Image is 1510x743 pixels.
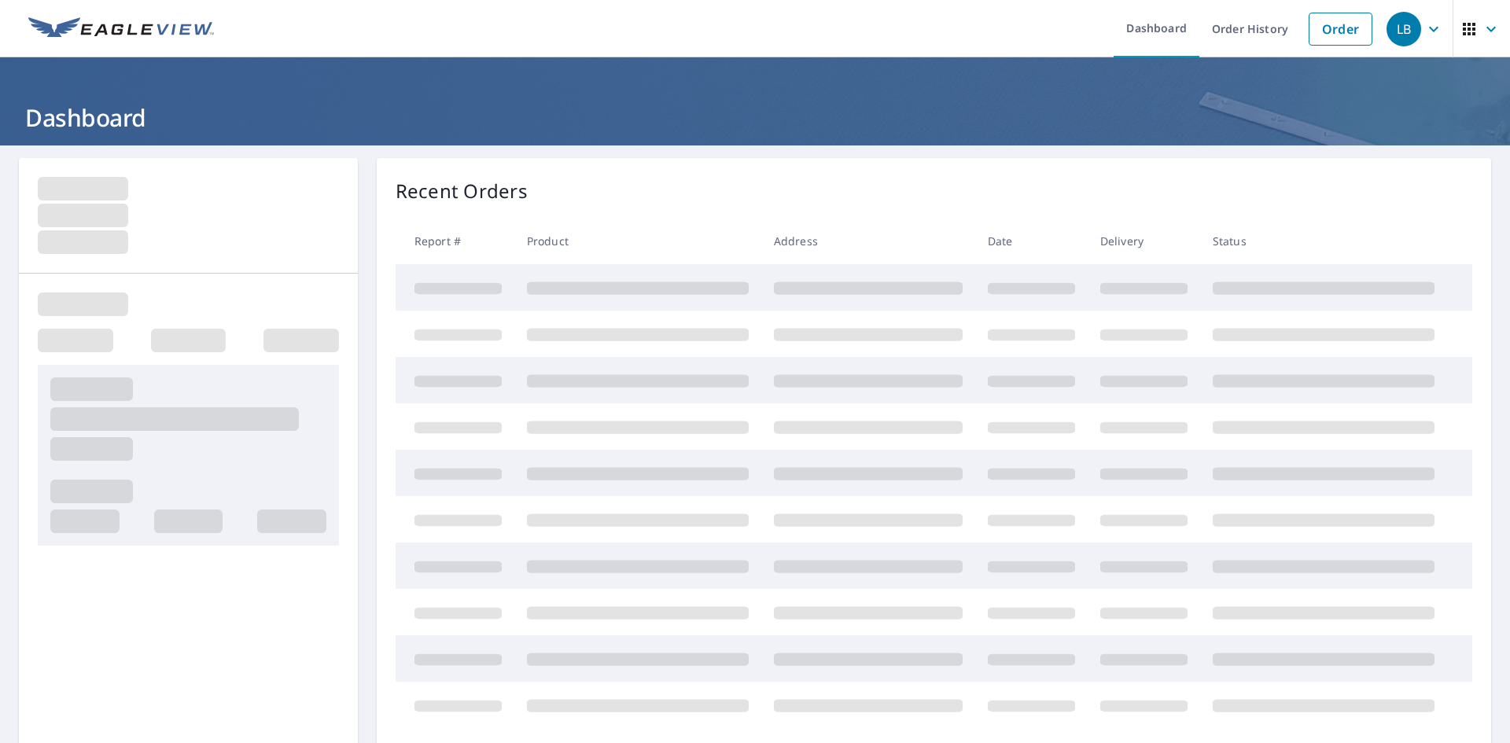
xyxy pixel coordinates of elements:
th: Status [1200,218,1447,264]
p: Recent Orders [396,177,528,205]
th: Report # [396,218,514,264]
img: EV Logo [28,17,214,41]
th: Date [975,218,1088,264]
th: Delivery [1088,218,1200,264]
th: Product [514,218,761,264]
th: Address [761,218,975,264]
h1: Dashboard [19,101,1491,134]
div: LB [1387,12,1421,46]
a: Order [1309,13,1372,46]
